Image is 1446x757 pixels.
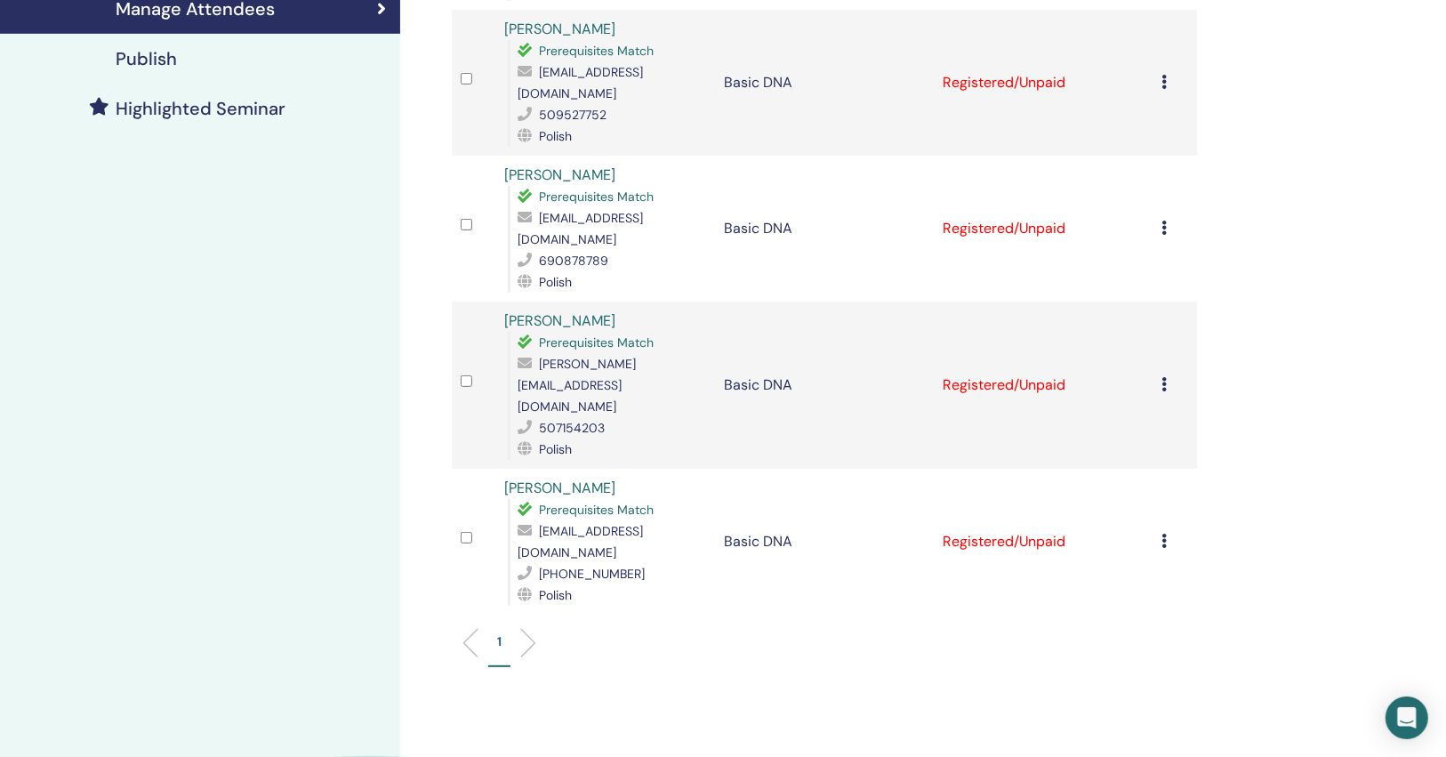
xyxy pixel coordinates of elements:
[539,502,654,518] span: Prerequisites Match
[539,566,645,582] span: [PHONE_NUMBER]
[518,356,636,415] span: [PERSON_NAME][EMAIL_ADDRESS][DOMAIN_NAME]
[497,632,502,651] p: 1
[539,189,654,205] span: Prerequisites Match
[539,441,572,457] span: Polish
[539,334,654,350] span: Prerequisites Match
[504,20,615,38] a: [PERSON_NAME]
[539,107,607,123] span: 509527752
[715,10,934,156] td: Basic DNA
[539,587,572,603] span: Polish
[539,274,572,290] span: Polish
[518,523,643,560] span: [EMAIL_ADDRESS][DOMAIN_NAME]
[116,48,177,69] h4: Publish
[1386,697,1428,739] div: Open Intercom Messenger
[539,43,654,59] span: Prerequisites Match
[504,479,615,497] a: [PERSON_NAME]
[715,469,934,615] td: Basic DNA
[715,302,934,469] td: Basic DNA
[539,128,572,144] span: Polish
[504,311,615,330] a: [PERSON_NAME]
[518,210,643,247] span: [EMAIL_ADDRESS][DOMAIN_NAME]
[518,64,643,101] span: [EMAIL_ADDRESS][DOMAIN_NAME]
[539,420,605,436] span: 507154203
[116,98,285,119] h4: Highlighted Seminar
[715,156,934,302] td: Basic DNA
[539,253,608,269] span: 690878789
[504,165,615,184] a: [PERSON_NAME]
